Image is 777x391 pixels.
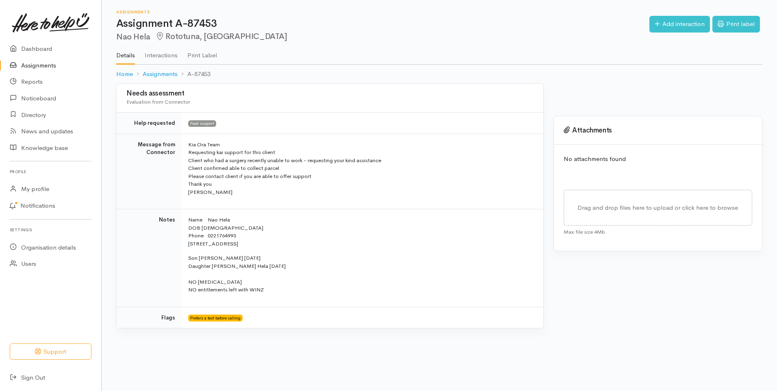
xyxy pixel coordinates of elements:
p: Name Nao Hela DOB [DEMOGRAPHIC_DATA] Phone 0221764993 [STREET_ADDRESS] [188,216,534,248]
a: Print Label [187,41,217,64]
td: Help requested [117,113,182,134]
h6: Profile [10,166,91,177]
span: Food support [188,120,216,127]
td: Message from Connector [117,134,182,209]
a: Details [116,41,135,65]
h6: Settings [10,224,91,235]
td: Flags [117,307,182,328]
h6: Assignments [116,10,649,14]
span: Rototuna, [GEOGRAPHIC_DATA] [155,31,287,41]
li: A-87453 [178,70,211,79]
h3: Attachments [564,126,752,135]
a: Home [116,70,133,79]
p: Kia Ora Team Requesting kai support for this client Client who had a surgery recently unable to w... [188,141,534,196]
button: Support [10,343,91,360]
div: Max file size 4Mb [564,226,752,236]
span: Evaluation from Connector [126,98,190,105]
td: Notes [117,209,182,307]
h3: Needs assessment [126,90,534,98]
a: Interactions [145,41,178,64]
a: Print label [712,16,760,33]
nav: breadcrumb [116,65,762,84]
a: Assignments [143,70,178,79]
p: Son [PERSON_NAME] [DATE] Daughter [PERSON_NAME] Hela [DATE] NO [MEDICAL_DATA] NO entitlements lef... [188,254,534,294]
span: Drag and drop files here to upload or click here to browse [577,204,738,211]
h2: Nao Hela [116,32,649,41]
a: Add interaction [649,16,710,33]
span: Prefers a text before calling [188,315,243,321]
p: No attachments found [564,154,752,164]
h1: Assignment A-87453 [116,18,649,30]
